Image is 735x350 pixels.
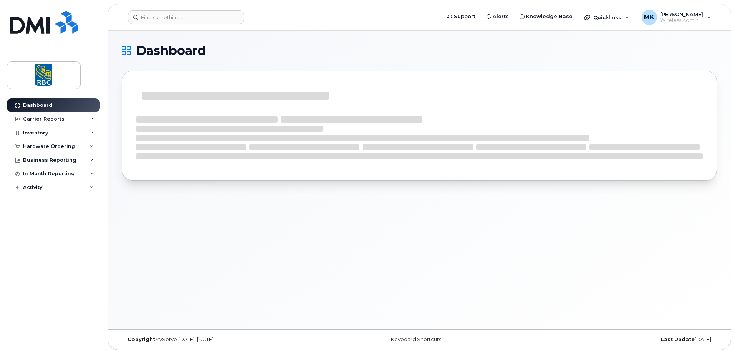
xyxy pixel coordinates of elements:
strong: Last Update [661,337,695,342]
a: Keyboard Shortcuts [391,337,441,342]
strong: Copyright [127,337,155,342]
div: [DATE] [518,337,717,343]
span: Dashboard [136,45,206,56]
div: MyServe [DATE]–[DATE] [122,337,320,343]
